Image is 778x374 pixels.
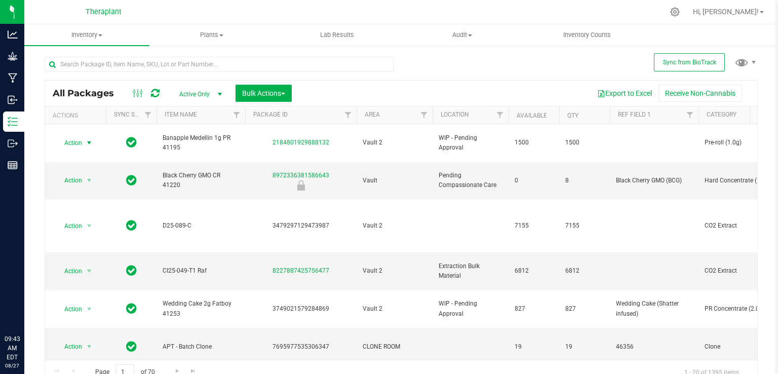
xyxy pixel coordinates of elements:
[126,218,137,233] span: In Sync
[163,266,239,276] span: CI25-049-T1 Raf
[126,340,137,354] span: In Sync
[618,111,651,118] a: Ref Field 1
[140,106,157,124] a: Filter
[165,111,197,118] a: Item Name
[244,180,358,191] div: Newly Received
[565,138,604,147] span: 1500
[8,160,18,170] inline-svg: Reports
[515,176,553,185] span: 0
[363,304,426,314] span: Vault 2
[416,106,433,124] a: Filter
[515,266,553,276] span: 6812
[400,24,525,46] a: Audit
[236,85,292,102] button: Bulk Actions
[616,176,692,185] span: Black Cherry GMO (BCG)
[228,106,245,124] a: Filter
[517,112,547,119] a: Available
[242,89,285,97] span: Bulk Actions
[439,261,502,281] span: Extraction Bulk Material
[83,136,96,150] span: select
[550,30,625,40] span: Inventory Counts
[53,88,124,99] span: All Packages
[441,111,469,118] a: Location
[10,293,41,323] iframe: Resource center
[253,111,288,118] a: Package ID
[515,342,553,352] span: 19
[565,266,604,276] span: 6812
[273,139,329,146] a: 2184801929888132
[439,299,502,318] span: WIP - Pending Approval
[163,342,239,352] span: APT - Batch Clone
[24,24,149,46] a: Inventory
[53,112,102,119] div: Actions
[693,8,759,16] span: Hi, [PERSON_NAME]!
[83,173,96,188] span: select
[439,133,502,153] span: WIP - Pending Approval
[515,138,553,147] span: 1500
[591,85,658,102] button: Export to Excel
[126,264,137,278] span: In Sync
[83,264,96,278] span: select
[525,24,650,46] a: Inventory Counts
[244,342,358,352] div: 7695977535306347
[163,221,239,231] span: D25-089-C
[163,133,239,153] span: Banapple Medellin 1g PR 41195
[565,176,604,185] span: 8
[126,302,137,316] span: In Sync
[8,73,18,83] inline-svg: Manufacturing
[658,85,742,102] button: Receive Non-Cannabis
[83,219,96,233] span: select
[5,334,20,362] p: 09:43 AM EDT
[8,95,18,105] inline-svg: Inbound
[55,219,83,233] span: Action
[515,304,553,314] span: 827
[244,221,358,231] div: 3479297129473987
[114,111,153,118] a: Sync Status
[616,299,692,318] span: Wedding Cake (Shatter infused)
[400,30,524,40] span: Audit
[8,29,18,40] inline-svg: Analytics
[83,302,96,316] span: select
[273,267,329,274] a: 8227887425756477
[515,221,553,231] span: 7155
[55,136,83,150] span: Action
[492,106,509,124] a: Filter
[565,221,604,231] span: 7155
[8,117,18,127] inline-svg: Inventory
[306,30,368,40] span: Lab Results
[565,342,604,352] span: 19
[55,302,83,316] span: Action
[244,304,358,314] div: 3749021579284869
[340,106,357,124] a: Filter
[126,135,137,149] span: In Sync
[567,112,578,119] a: Qty
[55,340,83,354] span: Action
[616,342,692,352] span: 46356
[55,264,83,278] span: Action
[24,30,149,40] span: Inventory
[126,173,137,188] span: In Sync
[55,173,83,188] span: Action
[565,304,604,314] span: 827
[86,8,122,16] span: Theraplant
[654,53,725,71] button: Sync from BioTrack
[363,342,426,352] span: CLONE ROOM
[707,111,736,118] a: Category
[8,51,18,61] inline-svg: Grow
[163,171,239,190] span: Black Cherry GMO CR 41220
[275,24,400,46] a: Lab Results
[363,221,426,231] span: Vault 2
[663,59,716,66] span: Sync from BioTrack
[149,24,275,46] a: Plants
[83,340,96,354] span: select
[363,138,426,147] span: Vault 2
[273,172,329,179] a: 8972336381586643
[669,7,681,17] div: Manage settings
[45,57,394,72] input: Search Package ID, Item Name, SKU, Lot or Part Number...
[439,171,502,190] span: Pending Compassionate Care
[363,266,426,276] span: Vault 2
[5,362,20,369] p: 08/27
[363,176,426,185] span: Vault
[365,111,380,118] a: Area
[682,106,698,124] a: Filter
